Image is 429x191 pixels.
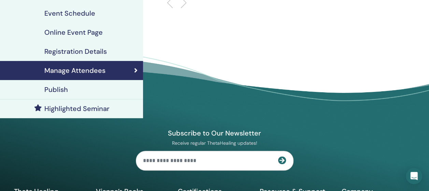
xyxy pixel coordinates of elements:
[44,9,95,17] h4: Event Schedule
[44,47,107,55] h4: Registration Details
[44,66,105,75] h4: Manage Attendees
[44,85,68,94] h4: Publish
[406,168,422,184] div: Open Intercom Messenger
[44,28,103,36] h4: Online Event Page
[136,129,294,138] h4: Subscribe to Our Newsletter
[44,105,110,113] h4: Highlighted Seminar
[136,140,294,146] p: Receive regular ThetaHealing updates!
